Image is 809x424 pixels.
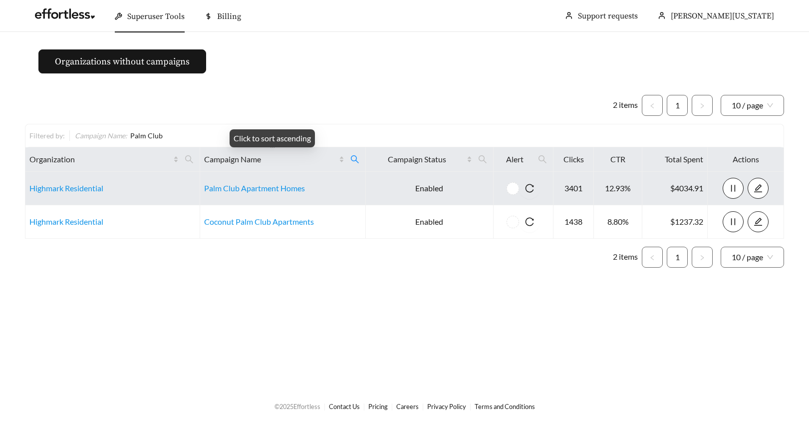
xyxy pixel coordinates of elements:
span: left [649,103,655,109]
span: Organization [29,153,171,165]
td: Enabled [366,205,494,239]
td: Enabled [366,172,494,205]
td: 12.93% [594,172,642,205]
span: Superuser Tools [127,11,185,21]
span: search [478,155,487,164]
a: Palm Club Apartment Homes [204,183,305,193]
li: Previous Page [642,95,663,116]
a: Contact Us [329,403,360,411]
a: 1 [667,247,687,267]
a: Highmark Residential [29,217,103,226]
a: Careers [396,403,419,411]
span: Alert [498,153,532,165]
button: Organizations without campaigns [38,49,206,73]
span: right [699,103,705,109]
span: right [699,255,705,261]
a: Terms and Conditions [475,403,535,411]
div: Page Size [721,247,784,268]
li: Previous Page [642,247,663,268]
button: right [692,95,713,116]
li: Next Page [692,95,713,116]
span: Palm Club [130,131,163,140]
td: 1438 [553,205,594,239]
a: 1 [667,95,687,115]
button: edit [748,178,769,199]
button: left [642,247,663,268]
button: pause [723,211,744,232]
li: 1 [667,95,688,116]
button: reload [519,211,540,232]
button: pause [723,178,744,199]
a: Privacy Policy [427,403,466,411]
button: reload [519,178,540,199]
span: reload [519,217,540,226]
li: 1 [667,247,688,268]
th: Total Spent [642,147,708,172]
span: pause [723,184,743,193]
span: search [181,151,198,167]
a: Support requests [578,11,638,21]
td: $1237.32 [642,205,708,239]
th: Clicks [553,147,594,172]
div: Filtered by: [29,130,69,141]
div: Page Size [721,95,784,116]
span: Campaign Status [370,153,465,165]
a: Pricing [368,403,388,411]
li: 2 items [613,95,638,116]
span: left [649,255,655,261]
span: edit [748,217,768,226]
span: search [534,151,551,167]
td: 8.80% [594,205,642,239]
span: search [346,151,363,167]
span: Organizations without campaigns [55,55,190,68]
span: Campaign Name : [75,131,127,140]
span: reload [519,184,540,193]
span: search [185,155,194,164]
span: Campaign Name [204,153,337,165]
span: 10 / page [732,95,773,115]
span: pause [723,217,743,226]
a: Coconut Palm Club Apartments [204,217,314,226]
td: 3401 [553,172,594,205]
span: search [538,155,547,164]
span: search [474,151,491,167]
span: search [350,155,359,164]
span: © 2025 Effortless [274,403,320,411]
button: right [692,247,713,268]
span: Billing [217,11,241,21]
span: 10 / page [732,247,773,267]
li: 2 items [613,247,638,268]
th: Actions [708,147,784,172]
span: edit [748,184,768,193]
td: $4034.91 [642,172,708,205]
a: edit [748,183,769,193]
a: edit [748,217,769,226]
span: [PERSON_NAME][US_STATE] [671,11,774,21]
a: Highmark Residential [29,183,103,193]
th: CTR [594,147,642,172]
button: edit [748,211,769,232]
button: left [642,95,663,116]
li: Next Page [692,247,713,268]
